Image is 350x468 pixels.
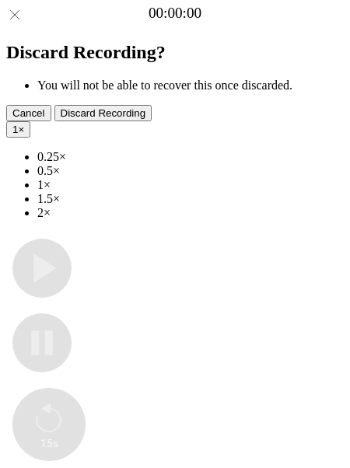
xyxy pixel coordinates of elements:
li: 0.5× [37,164,344,178]
h2: Discard Recording? [6,42,344,63]
li: 0.25× [37,150,344,164]
button: Cancel [6,105,51,121]
li: 2× [37,206,344,220]
li: 1× [37,178,344,192]
span: 1 [12,124,18,135]
a: 00:00:00 [149,5,201,22]
li: You will not be able to recover this once discarded. [37,79,344,93]
li: 1.5× [37,192,344,206]
button: 1× [6,121,30,138]
button: Discard Recording [54,105,152,121]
